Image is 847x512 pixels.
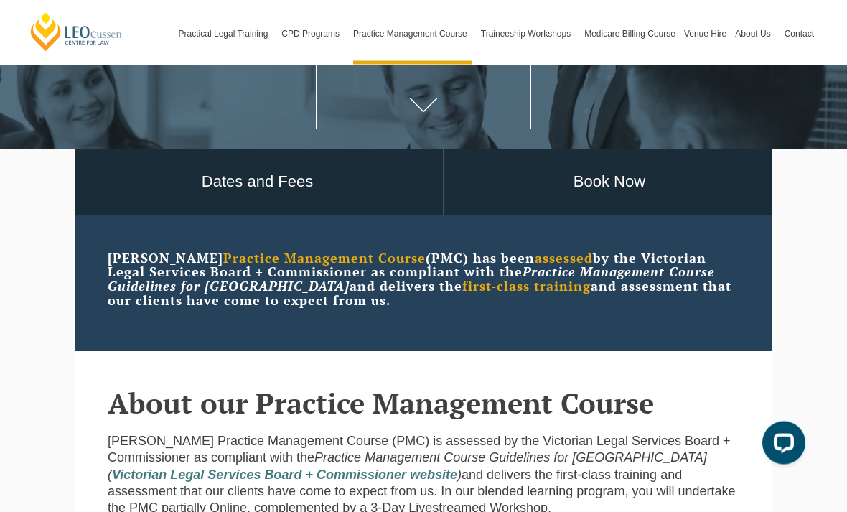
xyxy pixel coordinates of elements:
p: [PERSON_NAME] (PMC) has been by the Victorian Legal Services Board + Commissioner as compliant wi... [108,252,739,309]
a: Victorian Legal Services Board + Commissioner website [112,468,457,483]
a: Contact [780,3,818,65]
a: About Us [731,3,780,65]
em: Practice Management Course Guidelines for [GEOGRAPHIC_DATA] ( ) [108,451,707,482]
strong: assessed [535,250,593,267]
a: Book Now [444,149,775,216]
a: CPD Programs [277,3,349,65]
a: Medicare Billing Course [580,3,680,65]
a: Venue Hire [680,3,731,65]
strong: Practice Management Course [223,250,426,267]
em: Practice Management Course Guidelines for [GEOGRAPHIC_DATA] [108,264,715,295]
iframe: LiveChat chat widget [751,416,811,476]
strong: first-class training [462,278,591,295]
h2: About our Practice Management Course [108,388,739,419]
a: [PERSON_NAME] Centre for Law [29,11,124,52]
a: Dates and Fees [72,149,443,216]
a: Traineeship Workshops [477,3,580,65]
a: Practical Legal Training [174,3,278,65]
a: Practice Management Course [349,3,477,65]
